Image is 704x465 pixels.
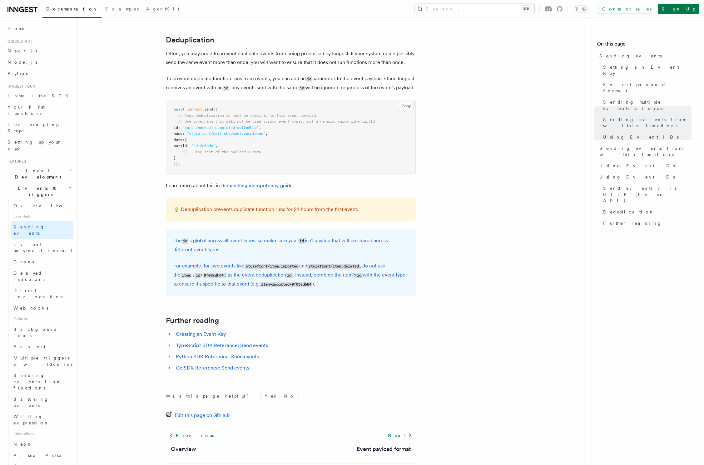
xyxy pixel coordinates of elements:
[573,5,588,12] button: Toggle dark mode
[5,182,73,200] button: Events & Triggers
[599,162,675,169] span: Using Event IDs
[5,165,73,182] button: Local Development
[11,449,73,461] a: Prisma Pulse
[5,39,32,44] span: Quick start
[5,45,73,56] a: Next.js
[601,114,692,131] a: Sending events from within functions
[11,211,73,221] span: Essentials
[601,61,692,79] a: Setting an Event Key
[178,113,318,118] span: // Your deduplication id must be specific to this event payload.
[11,352,73,370] a: Multiple triggers & wildcards
[5,90,73,101] a: Install the SDK
[597,160,692,171] a: Using Event IDs
[603,116,692,129] span: Sending events from within functions
[42,2,102,17] a: Documentation
[5,119,73,136] a: Leveraging Steps
[13,242,72,253] span: Event payload format
[174,144,187,148] span: cartId
[182,131,185,136] span: :
[182,125,259,130] span: "cart-checkout-completed-ed12c8bde"
[173,205,408,214] p: 💡 Deduplication prevents duplicate function runs for 24 hours from the first event.
[175,411,230,420] span: Edit this page on GitHub
[601,131,692,142] a: Using Event IDs
[166,49,416,67] p: Often, you may need to prevent duplicate events from being processed by Inngest. If your system c...
[357,445,411,453] a: Event payload format
[603,208,654,215] span: Deduplication
[203,273,225,278] code: 9f08sdh84
[173,262,408,289] p: For example, for two events like and , do not use the 's ( ) as the event deduplication . Instead...
[603,185,692,203] span: Send events via HTTP (Event API)
[245,264,299,269] code: storefront/item.imported
[601,79,692,96] a: Event payload format
[182,150,268,154] span: // ...the rest of the payload's data...
[7,71,30,76] span: Python
[384,430,416,441] a: Next
[414,4,534,14] button: Search...⌘K
[13,305,48,310] span: Webhooks
[181,273,191,278] code: item
[105,6,139,11] span: Examples
[178,119,375,124] span: // Use something that will not be used across event types, not a generic value like cartId
[599,145,692,157] span: Sending events from within functions
[597,171,692,182] a: Using Event IDs
[215,144,217,148] span: ,
[601,182,692,206] a: Send events via HTTP (Event API)
[11,221,73,238] a: Sending events
[102,2,142,17] a: Examples
[259,125,261,130] span: ,
[5,22,73,34] a: Home
[13,441,32,446] span: Neon
[7,93,72,98] span: Install the SDK
[603,81,692,94] span: Event payload format
[176,342,268,348] a: TypeScript SDK Reference: Send events
[7,48,37,53] span: Next.js
[597,50,692,61] a: Sending events
[13,288,65,299] span: Direct invocation
[11,285,73,302] a: Direct invocation
[7,59,37,64] span: Node.js
[13,270,45,281] span: Delayed functions
[166,411,230,420] a: Edit this page on GitHub
[280,391,299,401] button: No
[13,396,49,408] span: Batching events
[13,453,62,458] span: Prisma Pulse
[299,86,305,91] code: id
[13,344,45,349] span: Fan out
[13,373,60,390] span: Sending events from functions
[356,273,363,278] code: id
[11,238,73,256] a: Event payload format
[13,355,72,366] span: Multiple triggers & wildcards
[601,206,692,217] a: Deduplication
[11,393,73,411] a: Batching events
[7,122,60,133] span: Leveraging Steps
[5,84,35,89] span: Inngest tour
[11,267,73,285] a: Delayed functions
[7,104,45,115] span: Your first Functions
[7,25,25,31] span: Home
[13,414,49,425] span: Writing expression
[265,131,268,136] span: ,
[223,86,229,91] code: id
[522,6,531,12] kbd: ⌘K
[11,302,73,313] a: Webhooks
[298,238,305,244] code: id
[11,313,73,323] span: Patterns
[171,445,196,453] a: Overview
[286,273,293,278] code: id
[306,76,312,82] code: id
[599,174,675,180] span: Using Event IDs
[11,323,73,341] a: Background jobs
[11,256,73,267] a: Crons
[187,107,202,111] span: inngest
[176,354,259,360] a: Python SDK Reference: Send events
[187,131,265,136] span: "storefront/cart.checkout.completed"
[174,138,182,142] span: data
[191,144,215,148] span: "ed12c8bde"
[13,259,34,264] span: Crons
[13,203,78,208] span: Overview
[46,6,98,11] span: Documentation
[7,139,61,150] span: Setting up your app
[178,125,180,130] span: :
[5,56,73,67] a: Node.js
[202,107,213,111] span: .send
